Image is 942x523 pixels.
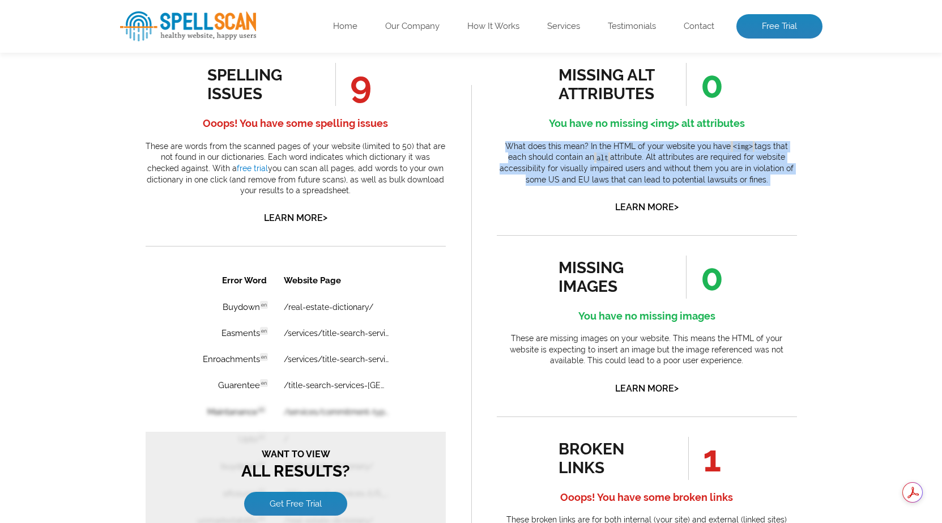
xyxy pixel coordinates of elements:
span: en [114,87,122,95]
td: Buydown [29,28,129,53]
a: /real-estate-dictionary/ [138,36,228,45]
h4: You have no missing images [497,307,797,325]
a: Contact [684,21,714,32]
a: Free Trial [736,14,822,39]
span: Want to view [6,182,295,193]
a: /services/title-search-services/ [138,62,243,71]
td: Enroachments [29,80,129,105]
a: Get Free Trial [99,226,202,249]
a: How It Works [467,21,519,32]
a: Testimonials [608,21,656,32]
div: broken links [559,440,661,477]
span: Want to view [6,88,295,96]
span: en [114,35,122,42]
span: 0 [686,256,723,299]
a: 1 [144,322,155,335]
span: en [114,113,122,121]
th: Broken Link [1,1,112,27]
a: free trial [237,164,268,173]
img: spellScan [120,11,256,41]
div: missing alt attributes [559,66,661,103]
a: /title-search-services-[GEOGRAPHIC_DATA]/ [138,114,243,124]
td: Easments [29,54,129,79]
th: Website Page [130,1,271,27]
th: Error Word [29,1,129,27]
a: Our Company [385,21,440,32]
span: 0 [686,63,723,106]
code: alt [594,152,610,163]
span: en [114,61,122,69]
span: > [674,380,679,396]
code: <img> [731,141,755,152]
a: Learn More> [615,202,679,212]
span: > [674,199,679,215]
h4: Ooops! You have some spelling issues [146,114,446,133]
a: Learn More> [264,212,327,223]
div: spelling issues [207,66,310,103]
span: > [323,210,327,226]
span: 9 [335,63,372,106]
p: These are words from the scanned pages of your website (limited to 50) that are not found in our ... [146,141,446,197]
a: Learn More> [615,383,679,394]
h3: All Results? [6,182,295,214]
div: missing images [559,258,661,296]
a: Services [547,21,580,32]
h4: You have no missing <img> alt attributes [497,114,797,133]
td: Guarentee [29,107,129,131]
a: /services/title-search-services/ [138,88,243,97]
th: Website Page [113,1,240,27]
p: These are missing images on your website. This means the HTML of your website is expecting to ins... [497,333,797,367]
h3: All Results? [6,88,295,110]
a: Home [333,21,357,32]
p: What does this mean? In the HTML of your website you have tags that each should contain an attrib... [497,141,797,185]
a: Get Free Trial [104,121,197,141]
h4: Ooops! You have some broken links [497,488,797,507]
a: 1 [144,163,155,175]
span: 1 [688,437,721,480]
